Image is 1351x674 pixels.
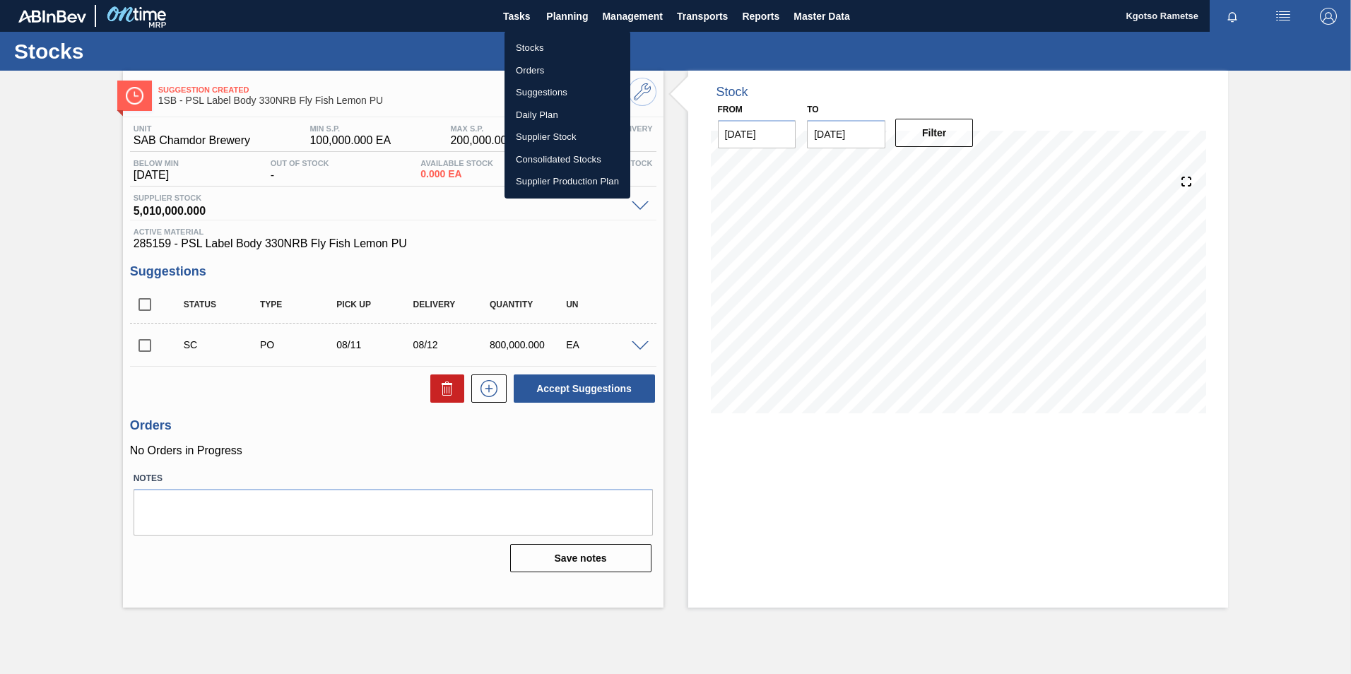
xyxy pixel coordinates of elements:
[505,37,630,59] a: Stocks
[505,59,630,82] a: Orders
[505,170,630,193] a: Supplier Production Plan
[505,148,630,171] a: Consolidated Stocks
[505,81,630,104] a: Suggestions
[505,126,630,148] a: Supplier Stock
[505,104,630,126] a: Daily Plan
